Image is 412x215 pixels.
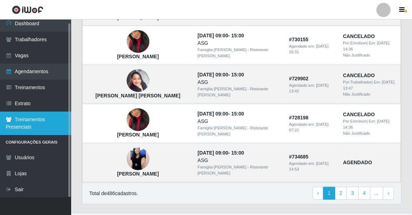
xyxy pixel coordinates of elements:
[197,39,280,47] div: ASG
[197,118,280,125] div: ASG
[343,72,375,78] strong: CANCELADO
[387,190,389,196] span: ›
[197,47,280,59] div: Famiglia [PERSON_NAME] - Ristorante [PERSON_NAME]
[127,66,149,96] img: Priscila da Silva Santana
[95,93,180,98] strong: [PERSON_NAME] [PERSON_NAME]
[197,33,244,38] strong: -
[117,132,159,138] strong: [PERSON_NAME]
[358,187,370,200] a: 4
[289,37,308,42] strong: # 730155
[12,5,43,14] img: CoreUI Logo
[289,161,334,173] div: Agendado em:
[117,171,159,177] strong: [PERSON_NAME]
[343,79,396,91] div: | Em:
[343,52,396,58] div: Não Justificado
[197,33,228,38] time: [DATE] 09:00
[343,41,390,51] time: [DATE] 14:36
[343,80,371,84] span: Por: Trabalhador
[343,112,375,117] strong: CANCELADO
[317,190,319,196] span: ‹
[370,187,384,200] a: ...
[197,111,228,117] time: [DATE] 09:00
[197,111,244,117] strong: -
[197,79,280,86] div: ASG
[231,150,244,156] time: 15:00
[343,91,396,97] div: Não Justificado
[289,122,334,134] div: Agendado em:
[289,43,334,55] div: Agendado em:
[197,125,280,137] div: Famiglia [PERSON_NAME] - Ristorante [PERSON_NAME]
[197,150,244,156] strong: -
[89,190,138,197] p: Total de 486 cadastros.
[343,41,367,45] span: Por: Erimilson
[289,82,334,95] div: Agendado em:
[289,154,308,160] strong: # 734685
[343,40,396,52] div: | Em:
[343,160,372,165] strong: AGENDADO
[343,80,395,90] time: [DATE] 13:47
[313,187,324,200] a: Previous
[231,111,244,117] time: 15:00
[343,118,396,130] div: | Em:
[347,187,359,200] a: 3
[117,54,159,59] strong: [PERSON_NAME]
[289,76,308,81] strong: # 729902
[197,72,228,77] time: [DATE] 09:00
[343,33,375,39] strong: CANCELADO
[343,119,367,123] span: Por: Erimilson
[197,164,280,176] div: Famiglia [PERSON_NAME] - Ristorante [PERSON_NAME]
[323,187,335,200] a: 1
[197,86,280,98] div: Famiglia [PERSON_NAME] - Ristorante [PERSON_NAME]
[231,72,244,77] time: 15:00
[231,33,244,38] time: 15:00
[127,134,149,184] img: Aiza Rafaely Silva de Brito
[343,119,390,129] time: [DATE] 14:36
[335,187,347,200] a: 2
[313,187,394,200] nav: pagination
[383,187,394,200] a: Next
[197,72,244,77] strong: -
[197,150,228,156] time: [DATE] 09:00
[197,157,280,164] div: ASG
[343,130,396,136] div: Não Justificado
[127,22,149,62] img: Karollayne Carvalho Lino
[127,100,149,140] img: Karollayne Carvalho Lino
[289,115,308,120] strong: # 728198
